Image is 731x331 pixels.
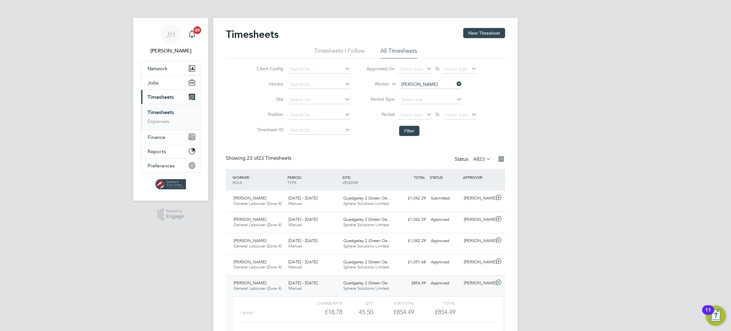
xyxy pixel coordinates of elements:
span: TYPE [287,180,296,185]
span: £854.49 [435,308,455,316]
img: spheresolutions-logo-retina.png [155,179,186,189]
div: [PERSON_NAME] [461,214,494,225]
span: 23 Timesheets [247,155,291,161]
label: Position [255,111,283,117]
div: [PERSON_NAME] [461,236,494,246]
span: Jobs [148,80,159,86]
div: Approved [428,257,461,267]
div: Timesheets [141,104,200,130]
nav: Main navigation [133,18,208,201]
div: SITE [341,172,396,188]
button: Reports [141,144,200,158]
span: Manual [288,286,302,291]
span: Quedgeley 2 (Green Oa… [343,238,392,243]
span: Jakir Hussain [141,47,201,55]
label: Period Type [366,96,395,102]
span: Sphere Solutions Limited [343,222,389,227]
div: Status [455,155,492,164]
span: Preferences [148,163,175,169]
input: Select one [399,95,462,104]
span: [DATE] - [DATE] [288,217,318,222]
input: Search for... [288,80,350,89]
span: Quedgeley 2 (Green Oa… [343,217,392,222]
span: [PERSON_NAME] [234,195,266,201]
a: Expenses [148,118,169,124]
div: Approved [428,236,461,246]
label: Period [366,111,395,117]
li: Timesheets I Follow [314,47,365,58]
div: Approved [428,214,461,225]
span: [DATE] - [DATE] [288,195,318,201]
input: Search for... [399,80,462,89]
span: Manual [288,201,302,206]
span: / [301,175,302,180]
span: 23 of [247,155,258,161]
span: General Labourer (Zone 4) [234,264,281,270]
div: APPROVER [461,172,494,183]
button: Network [141,61,200,75]
span: Select date [400,112,423,118]
a: Timesheets [148,109,174,115]
span: [DATE] - [DATE] [288,238,318,243]
div: £1,042.29 [395,214,428,225]
span: Manual [288,222,302,227]
span: Select date [400,66,423,72]
button: Jobs [141,76,200,90]
span: Timesheets [148,94,174,100]
a: Powered byEngage [157,208,184,220]
div: £1,042.29 [395,193,428,204]
span: Powered by [166,208,184,214]
span: To [433,110,441,118]
button: Open Resource Center, 11 new notifications [706,306,726,326]
span: / [249,175,250,180]
div: 11 [705,310,711,318]
div: [PERSON_NAME] [461,278,494,288]
span: [PERSON_NAME] [234,259,266,265]
div: [PERSON_NAME] [461,257,494,267]
span: Quedgeley 2 (Green Oa… [343,280,392,286]
div: Sub Total [373,299,414,307]
span: / [350,175,351,180]
span: [DATE] - [DATE] [288,259,318,265]
h2: Timesheets [226,28,279,41]
a: Go to home page [141,179,201,189]
label: Timesheet ID [255,127,283,132]
span: Network [148,65,168,71]
button: Preferences [141,159,200,172]
button: New Timesheet [463,28,505,38]
input: Search for... [288,111,350,119]
span: Engage [166,214,184,219]
div: £18.78 [301,307,342,317]
span: [PERSON_NAME] [234,238,266,243]
span: Select date [445,66,468,72]
span: Sphere Solutions Limited [343,243,389,249]
div: STATUS [428,172,461,183]
span: Sphere Solutions Limited [343,201,389,206]
span: 1 (£/HR) [240,311,253,315]
span: General Labourer (Zone 4) [234,286,281,291]
span: TOTAL [414,175,425,180]
div: [PERSON_NAME] [461,193,494,204]
span: [PERSON_NAME] [234,280,266,286]
label: Site [255,96,283,102]
div: Charge rate [301,299,342,307]
div: QTY [342,299,373,307]
input: Search for... [288,95,350,104]
span: [PERSON_NAME] [234,217,266,222]
div: £854.49 [373,307,414,317]
span: 20 [194,26,201,34]
span: Finance [148,134,165,140]
label: All [473,156,491,162]
div: £1,042.29 [395,236,428,246]
button: Finance [141,130,200,144]
span: Quedgeley 2 (Green Oa… [343,195,392,201]
div: £1,051.68 [395,257,428,267]
span: JH [166,30,175,38]
div: Total [414,299,455,307]
a: JH[PERSON_NAME] [141,24,201,55]
div: PERIOD [286,172,341,188]
span: 23 [479,156,485,162]
span: Manual [288,243,302,249]
span: Sphere Solutions Limited [343,286,389,291]
span: General Labourer (Zone 4) [234,201,281,206]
